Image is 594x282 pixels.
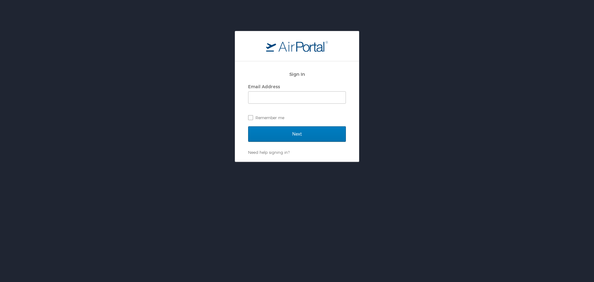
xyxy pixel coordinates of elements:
img: logo [266,41,328,52]
label: Remember me [248,113,346,122]
input: Next [248,126,346,142]
h2: Sign In [248,71,346,78]
label: Email Address [248,84,280,89]
a: Need help signing in? [248,150,290,155]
